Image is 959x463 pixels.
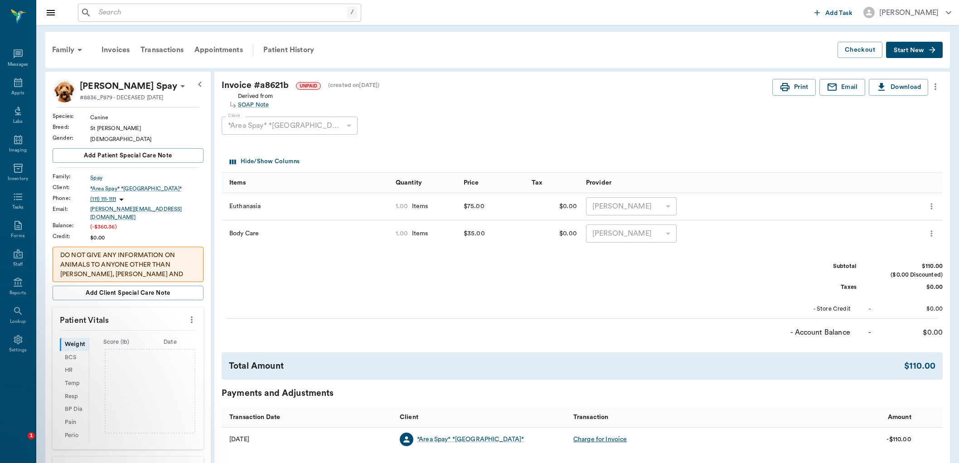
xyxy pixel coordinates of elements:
div: - [869,305,871,313]
div: 1.00 [396,229,408,238]
div: Balance : [53,221,90,229]
div: Price [459,172,527,193]
div: Imaging [9,147,27,154]
button: Add Task [811,4,856,21]
button: Add patient Special Care Note [53,148,203,163]
button: [PERSON_NAME] [856,4,959,21]
button: more [184,312,199,327]
button: Print [772,79,816,96]
div: (-$360.36) [90,223,203,231]
div: Transaction Date [229,405,280,430]
div: *Area Spay* *[GEOGRAPHIC_DATA]* [222,117,358,135]
div: Messages [8,61,29,68]
div: Provider [586,170,611,195]
div: -$110.00 [886,435,911,444]
button: Add client Special Care Note [53,286,203,300]
div: Amount [742,407,916,428]
div: Price [464,170,479,195]
div: $0.00 [875,283,943,292]
a: Patient History [258,39,320,61]
div: Tasks [12,204,24,211]
div: Date [143,338,197,346]
div: Forms [11,233,24,239]
div: Settings [9,347,27,354]
div: 1.00 [396,202,408,211]
div: $0.00 [527,220,581,248]
div: Subtotal [789,262,857,271]
a: Invoices [96,39,135,61]
a: [PERSON_NAME][EMAIL_ADDRESS][DOMAIN_NAME] [90,205,203,221]
input: Search [95,6,347,19]
iframe: Intercom notifications message [7,375,188,439]
div: (created on [DATE] ) [328,81,380,90]
button: more [925,226,938,241]
div: [PERSON_NAME] [586,224,677,243]
div: Phone : [53,194,90,202]
a: Transactions [135,39,189,61]
a: SOAP Note [238,101,273,109]
div: Items [408,202,428,211]
div: Staff [13,261,23,268]
div: Inventory [8,175,28,182]
button: Select columns [228,155,302,169]
div: HR [60,364,89,377]
div: Score ( lb ) [89,338,143,346]
div: Tax [532,170,542,195]
img: Profile Image [53,79,76,102]
div: [PERSON_NAME] [586,197,677,215]
div: $75.00 [464,200,484,213]
div: [PERSON_NAME] [879,7,939,18]
div: Family [47,39,91,61]
div: Client [395,407,569,428]
div: Labs [13,118,23,125]
button: Email [819,79,865,96]
p: #8836_P879 - DECEASED [DATE] [80,93,163,102]
a: *Area Spay* *[GEOGRAPHIC_DATA]* [417,435,524,444]
span: Add patient Special Care Note [84,151,172,161]
div: Reports [10,290,26,297]
div: St [PERSON_NAME] [90,124,203,132]
div: Derived from [238,90,273,109]
p: DO NOT GIVE ANY INFORMATION ON ANIMALS TO ANYONE OTHER THAN [PERSON_NAME], [PERSON_NAME] AND [PER... [60,251,196,327]
button: Download [869,79,928,96]
a: Appointments [189,39,248,61]
label: Client [228,112,240,119]
span: 1 [28,432,35,439]
div: Spay [90,174,203,182]
span: UNPAID [296,83,320,89]
div: Body Care [222,220,391,248]
button: Close drawer [42,4,60,22]
div: Appts [11,90,24,97]
div: Breed : [53,123,90,131]
div: ($0.00 Discounted) [875,271,943,279]
div: Transaction Date [222,407,395,428]
div: Items [229,170,246,195]
div: Taxes [789,283,857,292]
div: $0.00 [875,305,943,313]
div: Total Amount [229,360,904,373]
div: Transaction [573,405,609,430]
button: Checkout [838,42,882,58]
div: Family : [53,172,90,180]
button: more [928,79,943,94]
span: Add client Special Care Note [86,288,170,298]
p: Patient Vitals [53,307,203,330]
button: more [925,199,938,214]
div: Credit : [53,232,90,240]
div: Lookup [10,318,26,325]
div: $110.00 [904,360,935,373]
div: Provider [581,172,751,193]
button: Start New [886,42,943,58]
div: Weight [60,338,89,351]
div: Tax [527,172,581,193]
div: Quantity [391,172,459,193]
a: *Area Spay* *[GEOGRAPHIC_DATA]* [90,185,203,193]
div: / [347,6,357,19]
div: - Store Credit [783,305,851,313]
